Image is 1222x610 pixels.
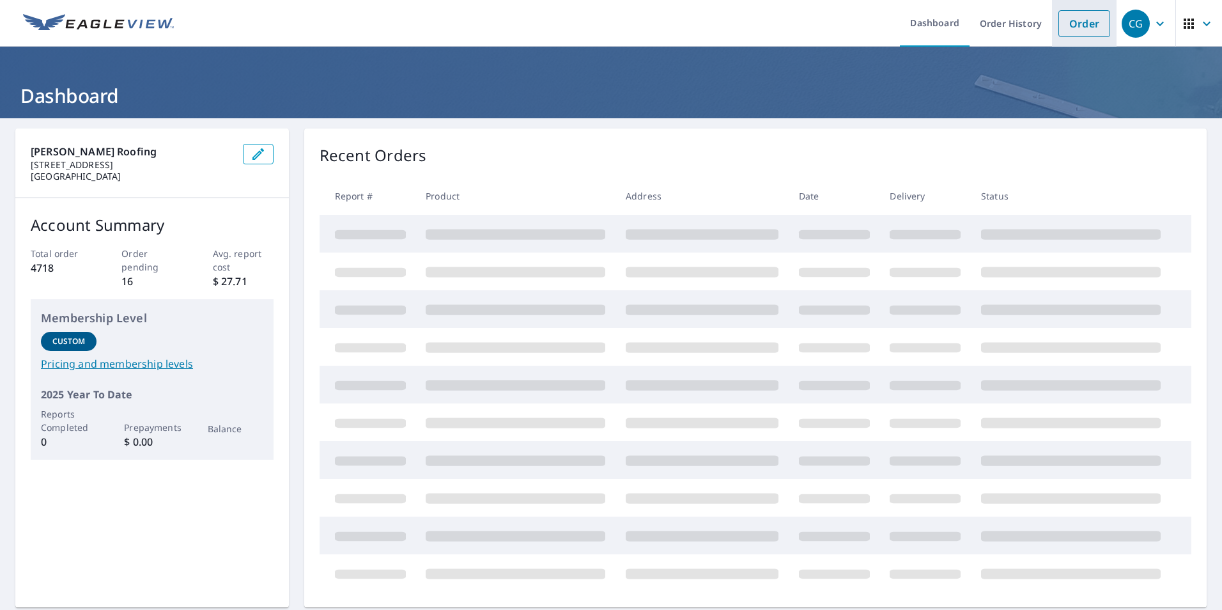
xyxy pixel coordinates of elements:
th: Address [615,177,789,215]
p: Membership Level [41,309,263,327]
div: CG [1122,10,1150,38]
p: 2025 Year To Date [41,387,263,402]
p: [PERSON_NAME] Roofing [31,144,233,159]
p: [STREET_ADDRESS] [31,159,233,171]
p: Custom [52,336,86,347]
p: Account Summary [31,214,274,237]
th: Delivery [879,177,971,215]
p: Prepayments [124,421,180,434]
h1: Dashboard [15,82,1207,109]
a: Pricing and membership levels [41,356,263,371]
p: 4718 [31,260,91,276]
p: [GEOGRAPHIC_DATA] [31,171,233,182]
p: $ 0.00 [124,434,180,450]
p: Balance [208,422,263,435]
p: Total order [31,247,91,260]
th: Date [789,177,880,215]
p: Avg. report cost [213,247,274,274]
p: 16 [121,274,182,289]
th: Report # [320,177,416,215]
p: 0 [41,434,97,450]
p: Recent Orders [320,144,427,167]
th: Status [971,177,1171,215]
a: Order [1058,10,1110,37]
p: $ 27.71 [213,274,274,289]
th: Product [415,177,615,215]
p: Order pending [121,247,182,274]
img: EV Logo [23,14,174,33]
p: Reports Completed [41,407,97,434]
